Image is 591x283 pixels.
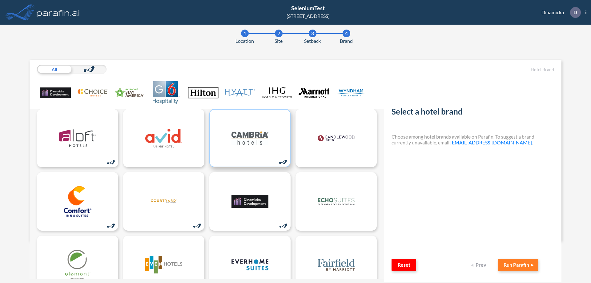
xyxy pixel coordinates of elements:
img: logo [59,249,96,280]
div: 1 [241,30,249,37]
button: Prev [467,259,492,271]
span: Brand [340,37,353,45]
div: 2 [275,30,283,37]
div: [STREET_ADDRESS] [287,12,330,20]
p: D [573,10,577,15]
span: Setback [304,37,321,45]
img: logo [231,186,268,217]
img: Marriott [299,81,329,104]
img: G6 Hospitality [151,81,182,104]
img: logo [231,123,268,154]
img: .Dev Family [40,81,71,104]
span: Location [235,37,254,45]
img: logo [318,249,355,280]
img: Extended Stay America [114,81,145,104]
div: All [37,65,72,74]
img: logo [318,123,355,154]
a: [EMAIL_ADDRESS][DOMAIN_NAME] [450,139,532,145]
img: logo [59,186,96,217]
img: Hyatt [225,81,255,104]
div: Dinamicka [532,7,586,18]
img: Wyndham [336,81,366,104]
img: logo [318,186,355,217]
h4: Choose among hotel brands available on Parafin. To suggest a brand currently unavailable, email . [392,134,554,145]
div: 4 [343,30,350,37]
img: Choice [77,81,108,104]
img: logo [145,186,182,217]
img: IHG [262,81,292,104]
button: Run Parafin [498,259,538,271]
h2: Select a hotel brand [392,107,554,119]
button: Reset [392,259,416,271]
img: Hilton [188,81,219,104]
img: logo [231,249,268,280]
img: logo [145,249,182,280]
h5: Hotel Brand [392,67,554,72]
span: SeleniumTest [291,5,325,11]
img: logo [35,6,81,18]
img: logo [59,123,96,154]
img: logo [145,123,182,154]
span: Site [275,37,283,45]
div: 3 [309,30,316,37]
